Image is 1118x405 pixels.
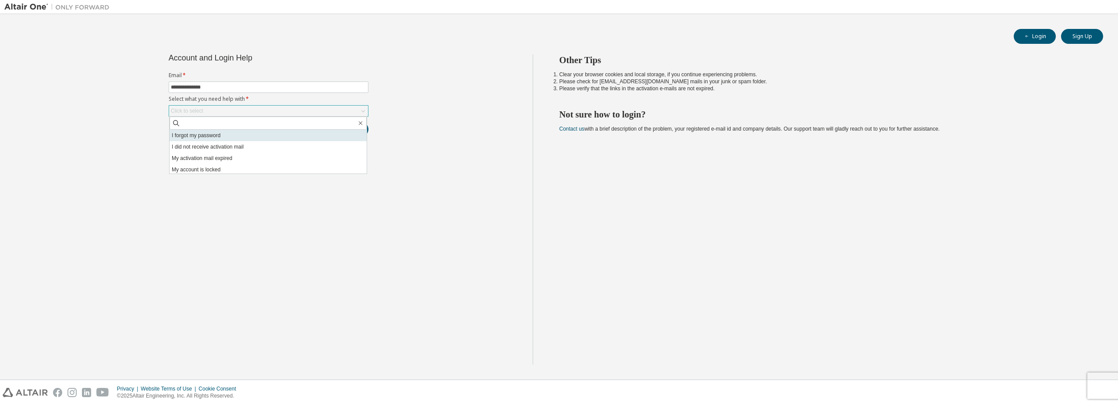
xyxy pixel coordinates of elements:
li: Clear your browser cookies and local storage, if you continue experiencing problems. [559,71,1088,78]
span: with a brief description of the problem, your registered e-mail id and company details. Our suppo... [559,126,940,132]
img: instagram.svg [67,388,77,397]
li: Please verify that the links in the activation e-mails are not expired. [559,85,1088,92]
div: Website Terms of Use [141,385,198,392]
button: Login [1014,29,1056,44]
button: Sign Up [1061,29,1103,44]
img: youtube.svg [96,388,109,397]
div: Privacy [117,385,141,392]
img: linkedin.svg [82,388,91,397]
h2: Other Tips [559,54,1088,66]
li: I forgot my password [170,130,367,141]
label: Email [169,72,368,79]
div: Account and Login Help [169,54,329,61]
div: Click to select [169,106,368,116]
div: Click to select [171,107,203,114]
p: © 2025 Altair Engineering, Inc. All Rights Reserved. [117,392,241,400]
img: Altair One [4,3,114,11]
img: facebook.svg [53,388,62,397]
img: altair_logo.svg [3,388,48,397]
h2: Not sure how to login? [559,109,1088,120]
a: Contact us [559,126,584,132]
li: Please check for [EMAIL_ADDRESS][DOMAIN_NAME] mails in your junk or spam folder. [559,78,1088,85]
label: Select what you need help with [169,96,368,103]
div: Cookie Consent [198,385,241,392]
